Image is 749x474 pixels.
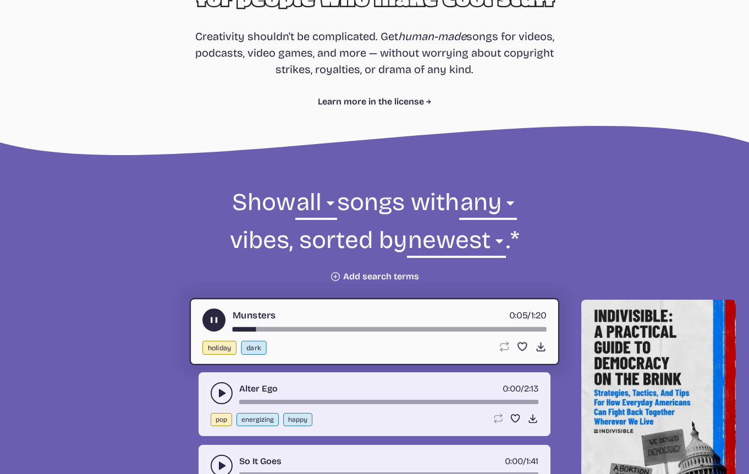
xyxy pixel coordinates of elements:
i: human-made [398,30,466,43]
button: Favorite [516,341,528,352]
select: vibe [459,186,517,224]
a: So It Goes [239,455,282,468]
span: timer [503,383,521,394]
div: / [505,455,538,468]
div: / [503,382,538,395]
button: play-pause toggle [211,382,233,404]
button: Loop [498,341,510,352]
span: timer [505,456,523,466]
a: Learn more in the license [318,95,432,108]
span: 1:20 [531,310,547,321]
button: Add search terms [330,271,419,282]
a: Munsters [233,308,276,322]
button: Favorite [510,413,521,424]
button: dark [241,341,266,355]
div: song-time-bar [233,327,547,332]
button: pop [211,413,232,426]
button: play-pause toggle [202,308,225,332]
button: happy [283,413,312,426]
select: sorting [407,224,506,262]
button: holiday [202,341,236,355]
p: Creativity shouldn't be complicated. Get songs for videos, podcasts, video games, and more — with... [195,28,554,78]
span: 2:13 [524,383,538,394]
select: genre [295,186,337,224]
a: Alter Ego [239,382,278,395]
form: Show songs with vibes, sorted by . [75,186,674,282]
div: song-time-bar [239,400,538,404]
span: 1:41 [526,456,538,466]
div: / [509,308,547,322]
span: timer [509,310,528,321]
button: Loop [492,413,503,424]
button: energizing [236,413,279,426]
